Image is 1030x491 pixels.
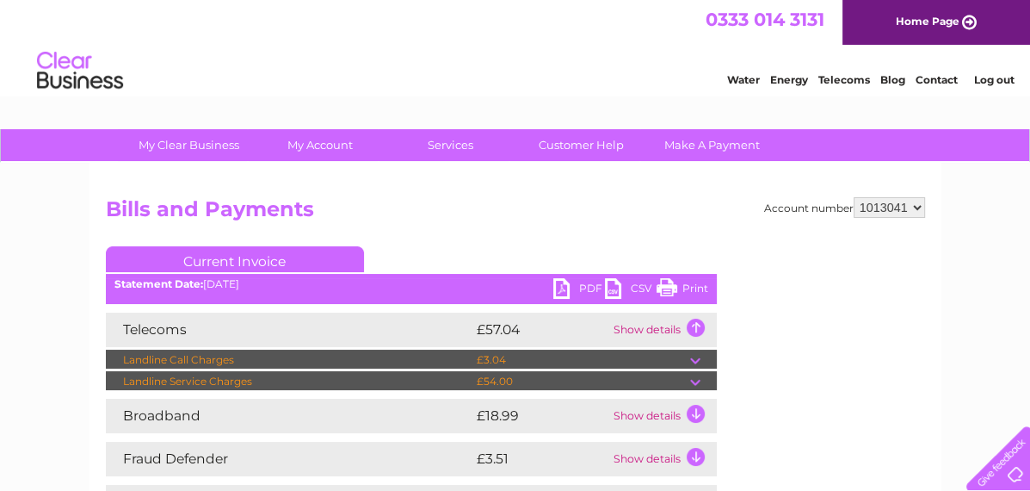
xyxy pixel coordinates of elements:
b: Statement Date: [114,277,203,290]
td: £3.51 [472,442,609,476]
a: Customer Help [510,129,652,161]
div: Clear Business is a trading name of Verastar Limited (registered in [GEOGRAPHIC_DATA] No. 3667643... [109,9,922,84]
td: £18.99 [472,399,609,433]
td: Fraud Defender [106,442,472,476]
td: Show details [609,399,717,433]
td: Show details [609,313,717,347]
div: Account number [764,197,925,218]
a: Contact [916,73,958,86]
a: Telecoms [818,73,870,86]
a: My Clear Business [118,129,260,161]
a: My Account [249,129,391,161]
td: Landline Service Charges [106,371,472,392]
a: Energy [770,73,808,86]
a: 0333 014 3131 [706,9,824,30]
td: Show details [609,442,717,476]
td: £3.04 [472,350,690,370]
a: Log out [973,73,1014,86]
a: PDF [553,278,605,303]
img: logo.png [36,45,124,97]
td: £54.00 [472,371,690,392]
td: Landline Call Charges [106,350,472,370]
h2: Bills and Payments [106,197,925,230]
a: CSV [605,278,657,303]
a: Blog [880,73,905,86]
a: Current Invoice [106,246,364,272]
a: Water [727,73,760,86]
a: Make A Payment [641,129,783,161]
td: £57.04 [472,313,609,347]
td: Telecoms [106,313,472,347]
div: [DATE] [106,278,717,290]
a: Services [379,129,521,161]
td: Broadband [106,399,472,433]
a: Print [657,278,708,303]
